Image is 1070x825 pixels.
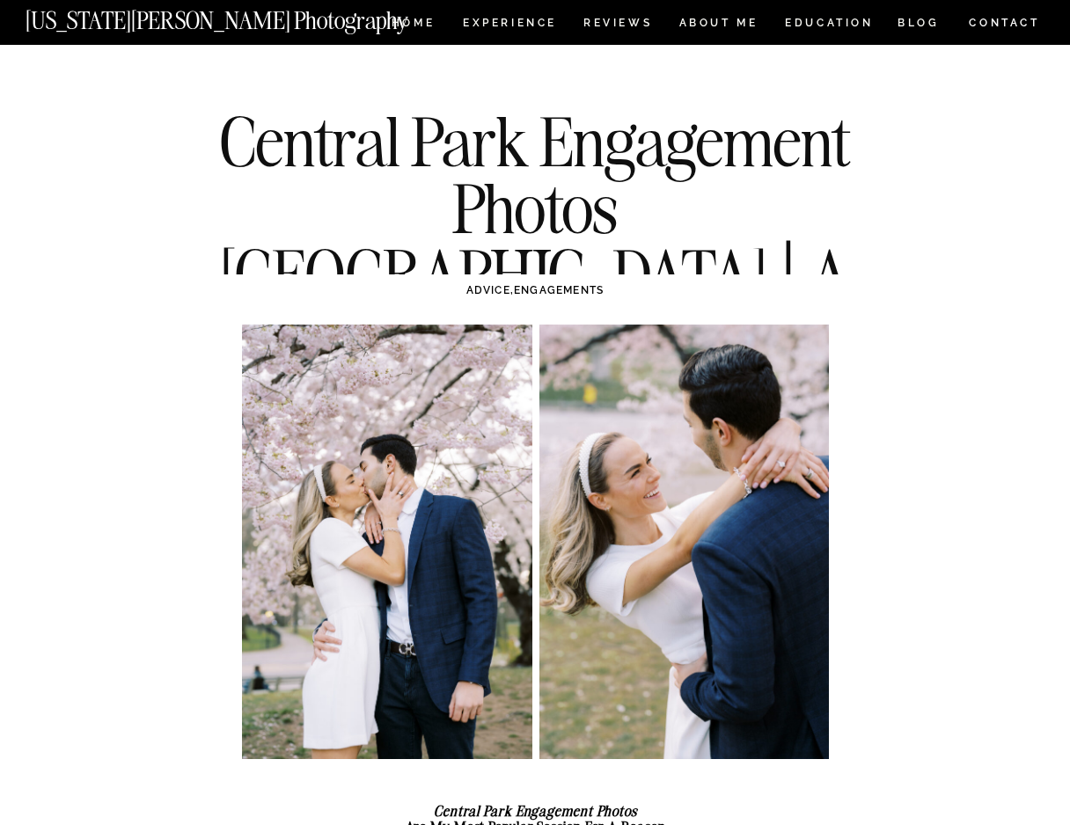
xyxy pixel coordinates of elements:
[279,282,791,298] h3: ,
[26,9,467,24] a: [US_STATE][PERSON_NAME] Photography
[539,325,830,759] img: Engagement Photos NYC
[678,18,759,33] a: ABOUT ME
[968,13,1041,33] a: CONTACT
[898,18,940,33] a: BLOG
[388,18,438,33] a: HOME
[242,325,532,759] img: Engagement Photos NYC
[434,802,637,820] strong: Central Park Engagement Photos
[463,18,555,33] a: Experience
[466,284,510,296] a: ADVICE
[783,18,876,33] a: EDUCATION
[514,284,604,296] a: ENGAGEMENTS
[216,108,854,374] h1: Central Park Engagement Photos [GEOGRAPHIC_DATA] | A Complete Guide
[583,18,649,33] a: REVIEWS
